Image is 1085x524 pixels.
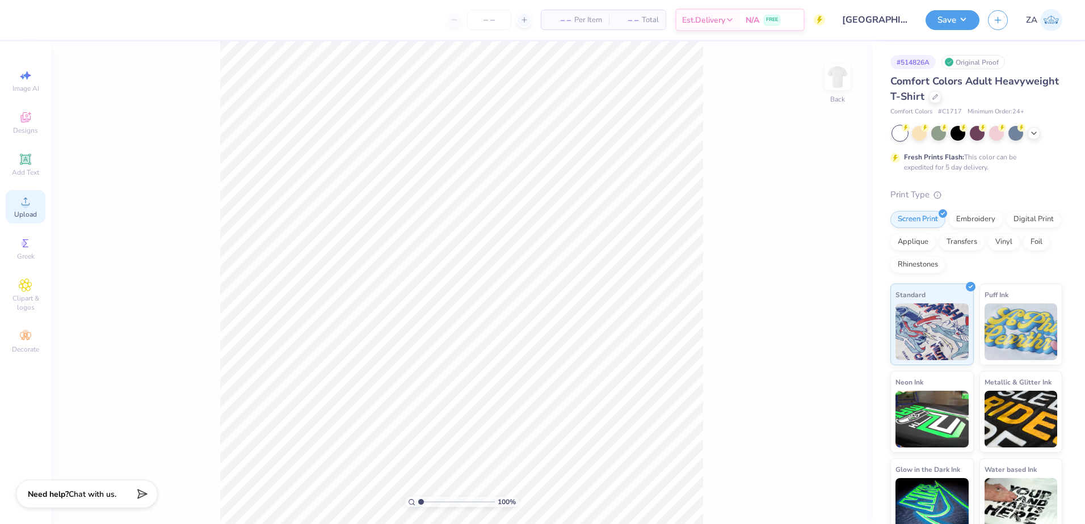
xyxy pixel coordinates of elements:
span: Per Item [574,14,602,26]
span: Add Text [12,168,39,177]
strong: Need help? [28,489,69,500]
img: Metallic & Glitter Ink [985,391,1058,447]
span: – – [548,14,571,26]
input: – – [467,10,511,30]
div: Transfers [939,234,985,251]
span: Puff Ink [985,289,1008,301]
span: FREE [766,16,778,24]
span: Decorate [12,345,39,354]
strong: Fresh Prints Flash: [904,153,964,162]
button: Save [926,10,979,30]
span: Comfort Colors [890,107,932,117]
span: Standard [895,289,926,301]
span: – – [616,14,638,26]
div: Rhinestones [890,256,945,273]
div: Back [830,94,845,104]
div: # 514826A [890,55,936,69]
span: Clipart & logos [6,294,45,312]
img: Zuriel Alaba [1040,9,1062,31]
div: Foil [1023,234,1050,251]
span: Designs [13,126,38,135]
span: Minimum Order: 24 + [968,107,1024,117]
span: 100 % [498,497,516,507]
span: Metallic & Glitter Ink [985,376,1052,388]
span: Water based Ink [985,463,1037,475]
span: Total [642,14,659,26]
span: Upload [14,210,37,219]
img: Standard [895,303,969,360]
div: Applique [890,234,936,251]
span: ZA [1026,14,1037,27]
div: This color can be expedited for 5 day delivery. [904,152,1044,172]
div: Original Proof [941,55,1005,69]
span: Chat with us. [69,489,116,500]
div: Print Type [890,188,1062,201]
span: Neon Ink [895,376,923,388]
span: Est. Delivery [682,14,725,26]
span: N/A [746,14,759,26]
div: Screen Print [890,211,945,228]
img: Neon Ink [895,391,969,447]
span: Image AI [12,84,39,93]
span: Greek [17,252,35,261]
input: Untitled Design [834,9,917,31]
span: Glow in the Dark Ink [895,463,960,475]
a: ZA [1026,9,1062,31]
div: Vinyl [988,234,1020,251]
div: Digital Print [1006,211,1061,228]
div: Embroidery [949,211,1003,228]
img: Back [826,66,849,88]
img: Puff Ink [985,303,1058,360]
span: Comfort Colors Adult Heavyweight T-Shirt [890,74,1059,103]
span: # C1717 [938,107,962,117]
